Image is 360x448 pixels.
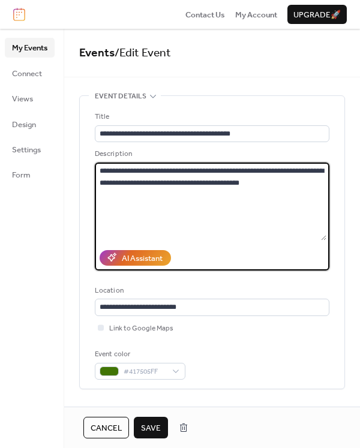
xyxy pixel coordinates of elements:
[12,144,41,156] span: Settings
[95,148,327,160] div: Description
[95,404,146,416] span: Date and time
[287,5,347,24] button: Upgrade🚀
[12,42,47,54] span: My Events
[95,111,327,123] div: Title
[122,252,163,264] div: AI Assistant
[293,9,341,21] span: Upgrade 🚀
[5,64,55,83] a: Connect
[12,169,31,181] span: Form
[83,417,129,438] button: Cancel
[134,417,168,438] button: Save
[91,422,122,434] span: Cancel
[109,323,173,335] span: Link to Google Maps
[5,140,55,159] a: Settings
[235,8,277,20] a: My Account
[141,422,161,434] span: Save
[100,250,171,266] button: AI Assistant
[5,165,55,184] a: Form
[79,42,115,64] a: Events
[185,8,225,20] a: Contact Us
[235,9,277,21] span: My Account
[115,42,171,64] span: / Edit Event
[95,348,183,360] div: Event color
[12,119,36,131] span: Design
[13,8,25,21] img: logo
[185,9,225,21] span: Contact Us
[5,89,55,108] a: Views
[124,366,166,378] span: #417505FF
[5,38,55,57] a: My Events
[12,68,42,80] span: Connect
[95,91,146,103] span: Event details
[12,93,33,105] span: Views
[5,115,55,134] a: Design
[95,285,327,297] div: Location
